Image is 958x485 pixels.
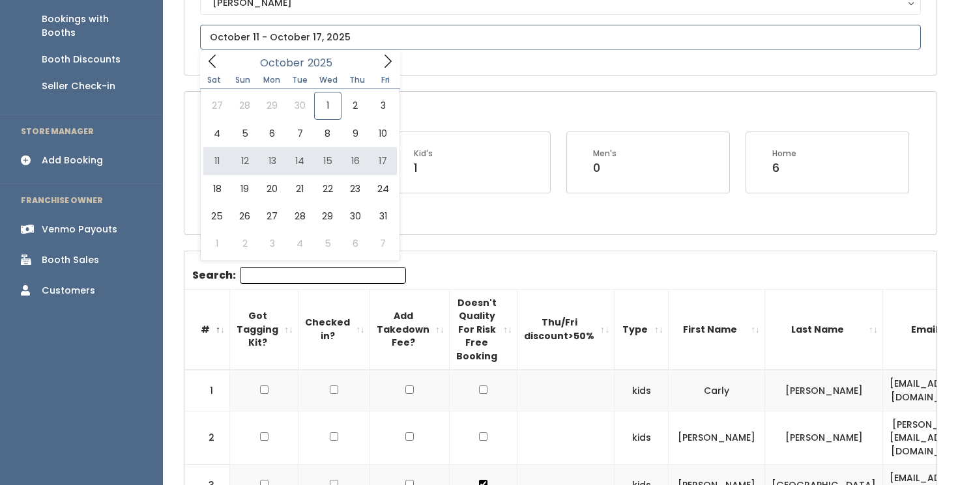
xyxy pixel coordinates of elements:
div: Venmo Payouts [42,223,117,236]
span: October 14, 2025 [286,147,313,174]
span: October 10, 2025 [369,120,396,147]
div: 0 [593,159,617,176]
span: September 27, 2025 [203,92,231,119]
span: September 29, 2025 [259,92,286,119]
span: October 19, 2025 [231,175,258,202]
th: Last Name: activate to sort column ascending [765,289,883,370]
th: Type: activate to sort column ascending [615,289,669,370]
div: Booth Sales [42,253,99,267]
span: October 12, 2025 [231,147,258,174]
td: 2 [184,411,230,465]
span: October 3, 2025 [369,92,396,119]
label: Search: [192,267,406,284]
span: September 28, 2025 [231,92,258,119]
th: Add Takedown Fee?: activate to sort column ascending [370,289,450,370]
div: 1 [414,159,433,176]
span: October 31, 2025 [369,202,396,230]
th: Got Tagging Kit?: activate to sort column ascending [230,289,298,370]
div: Bookings with Booths [42,12,142,40]
div: Home [772,148,796,159]
span: October 21, 2025 [286,175,313,202]
div: Customers [42,284,95,298]
span: October 2, 2025 [341,92,369,119]
span: November 5, 2025 [314,230,341,257]
span: Thu [343,76,371,84]
span: October 4, 2025 [203,120,231,147]
div: Seller Check-in [42,79,115,93]
div: Kid's [414,148,433,159]
th: First Name: activate to sort column ascending [669,289,765,370]
span: October 25, 2025 [203,202,231,230]
span: October 20, 2025 [259,175,286,202]
span: October 24, 2025 [369,175,396,202]
div: 6 [772,159,796,176]
span: October 15, 2025 [314,147,341,174]
th: #: activate to sort column descending [184,289,230,370]
span: Sat [200,76,229,84]
span: October 30, 2025 [341,202,369,230]
span: October 7, 2025 [286,120,313,147]
td: [PERSON_NAME] [765,370,883,411]
td: Carly [669,370,765,411]
th: Checked in?: activate to sort column ascending [298,289,370,370]
span: October [260,58,304,68]
div: Booth Discounts [42,53,121,66]
span: November 6, 2025 [341,230,369,257]
span: October 1, 2025 [314,92,341,119]
span: Fri [371,76,400,84]
span: October 9, 2025 [341,120,369,147]
th: Thu/Fri discount&gt;50%: activate to sort column ascending [517,289,615,370]
span: November 4, 2025 [286,230,313,257]
td: [PERSON_NAME] [765,411,883,465]
div: Men's [593,148,617,159]
span: November 2, 2025 [231,230,258,257]
td: kids [615,411,669,465]
td: [PERSON_NAME] [669,411,765,465]
span: October 13, 2025 [259,147,286,174]
span: October 18, 2025 [203,175,231,202]
span: October 5, 2025 [231,120,258,147]
input: Search: [240,267,406,284]
span: October 11, 2025 [203,147,231,174]
span: October 28, 2025 [286,202,313,230]
span: November 1, 2025 [203,230,231,257]
span: Tue [285,76,314,84]
span: October 22, 2025 [314,175,341,202]
span: November 7, 2025 [369,230,396,257]
span: October 27, 2025 [259,202,286,230]
span: November 3, 2025 [259,230,286,257]
span: Wed [314,76,343,84]
span: October 8, 2025 [314,120,341,147]
span: October 16, 2025 [341,147,369,174]
div: Add Booking [42,154,103,167]
td: kids [615,370,669,411]
span: September 30, 2025 [286,92,313,119]
td: 1 [184,370,230,411]
span: October 23, 2025 [341,175,369,202]
span: Mon [257,76,286,84]
th: Doesn't Quality For Risk Free Booking : activate to sort column ascending [450,289,517,370]
input: October 11 - October 17, 2025 [200,25,921,49]
span: October 6, 2025 [259,120,286,147]
span: October 26, 2025 [231,202,258,230]
span: Sun [229,76,257,84]
input: Year [304,55,343,71]
span: October 17, 2025 [369,147,396,174]
span: October 29, 2025 [314,202,341,230]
